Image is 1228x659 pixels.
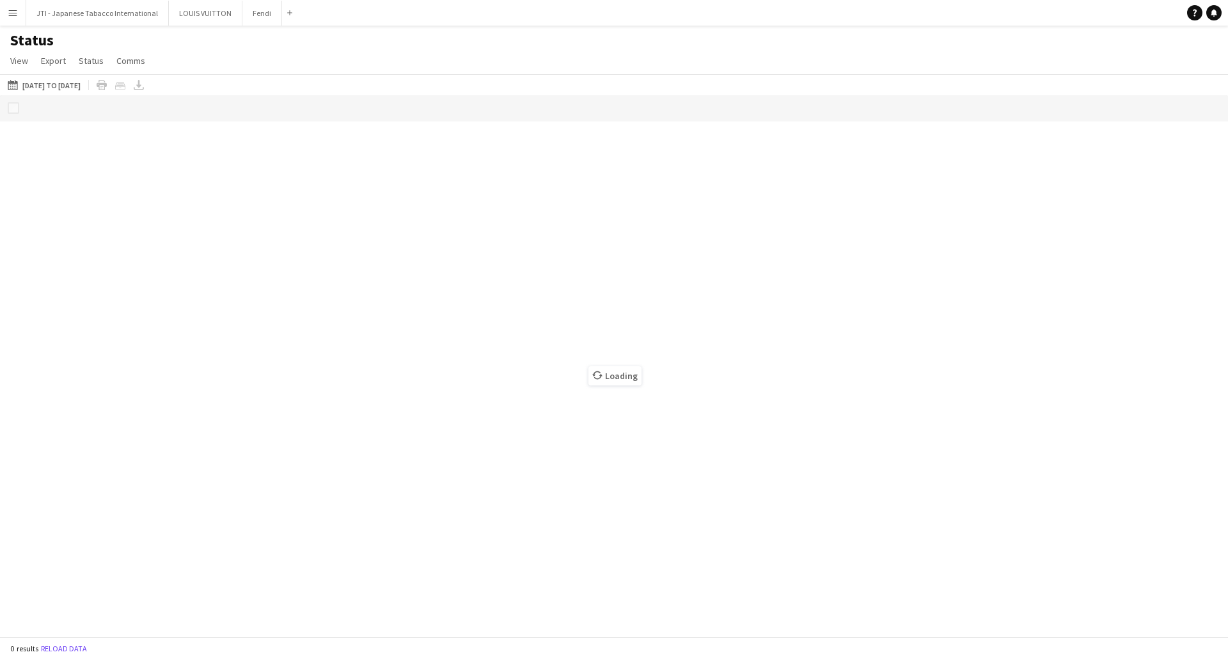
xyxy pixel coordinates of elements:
span: Export [41,55,66,66]
span: Status [79,55,104,66]
a: Status [74,52,109,69]
button: LOUIS VUITTON [169,1,242,26]
button: Reload data [38,642,90,656]
a: View [5,52,33,69]
span: Loading [588,366,642,385]
a: Comms [111,52,150,69]
a: Export [36,52,71,69]
button: [DATE] to [DATE] [5,77,83,93]
button: JTI - Japanese Tabacco International [26,1,169,26]
button: Fendi [242,1,282,26]
span: Comms [116,55,145,66]
span: View [10,55,28,66]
